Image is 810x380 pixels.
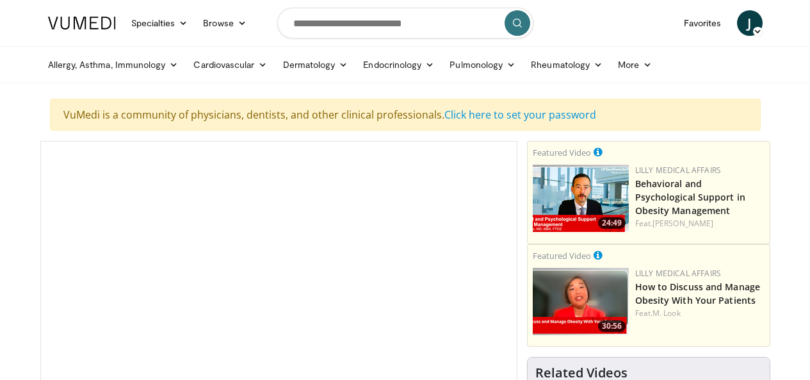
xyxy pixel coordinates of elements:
[635,281,761,306] a: How to Discuss and Manage Obesity With Your Patients
[40,52,186,78] a: Allergy, Asthma, Immunology
[533,165,629,232] a: 24:49
[676,10,729,36] a: Favorites
[50,99,761,131] div: VuMedi is a community of physicians, dentists, and other clinical professionals.
[533,147,591,158] small: Featured Video
[635,218,765,229] div: Feat.
[186,52,275,78] a: Cardiovascular
[275,52,356,78] a: Dermatology
[610,52,660,78] a: More
[737,10,763,36] a: J
[533,268,629,335] img: c98a6a29-1ea0-4bd5-8cf5-4d1e188984a7.png.150x105_q85_crop-smart_upscale.png
[533,268,629,335] a: 30:56
[652,308,681,318] a: M. Look
[635,268,722,279] a: Lilly Medical Affairs
[48,17,116,29] img: VuMedi Logo
[635,165,722,176] a: Lilly Medical Affairs
[533,165,629,232] img: ba3304f6-7838-4e41-9c0f-2e31ebde6754.png.150x105_q85_crop-smart_upscale.png
[444,108,596,122] a: Click here to set your password
[277,8,533,38] input: Search topics, interventions
[635,308,765,319] div: Feat.
[523,52,610,78] a: Rheumatology
[598,217,626,229] span: 24:49
[355,52,442,78] a: Endocrinology
[124,10,196,36] a: Specialties
[195,10,254,36] a: Browse
[442,52,523,78] a: Pulmonology
[652,218,713,229] a: [PERSON_NAME]
[533,250,591,261] small: Featured Video
[598,320,626,332] span: 30:56
[635,178,745,217] a: Behavioral and Psychological Support in Obesity Management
